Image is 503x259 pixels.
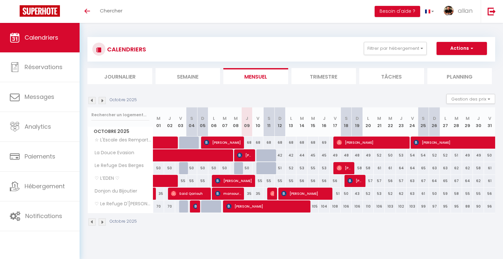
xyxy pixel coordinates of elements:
div: 50 [186,162,197,174]
abbr: J [400,115,402,121]
div: 63 [407,175,418,187]
div: 52 [374,149,385,161]
span: Calendriers [25,33,58,42]
th: 28 [451,107,462,137]
div: 56 [330,175,341,187]
span: Le Refuge Des Berges [89,162,145,169]
abbr: L [444,115,446,121]
th: 03 [175,107,186,137]
div: 49 [462,149,473,161]
span: Réservations [25,63,63,71]
div: 70 [164,200,175,213]
div: 97 [429,200,440,213]
span: ♡ L’EDEN ♡ [89,175,121,182]
div: 69 [319,137,330,149]
span: [PERSON_NAME] [337,162,351,174]
div: 68 [274,137,286,149]
div: 105 [307,200,319,213]
div: 65 [418,162,429,174]
div: 106 [352,200,363,213]
div: 35 [252,188,264,200]
img: logout [488,7,496,15]
li: Journalier [87,68,152,84]
th: 01 [153,107,164,137]
abbr: S [345,115,348,121]
li: Tâches [359,68,424,84]
div: 55 [274,175,286,187]
th: 22 [385,107,396,137]
div: 64 [429,175,440,187]
div: 55 [462,188,473,200]
span: mansouri slim [215,187,241,200]
span: [PERSON_NAME] [281,187,329,200]
th: 10 [252,107,264,137]
div: 50 [208,162,219,174]
span: Hébergement [25,182,65,190]
abbr: J [246,115,248,121]
div: 55 [252,175,264,187]
div: 48 [341,149,352,161]
div: 65 [440,175,451,187]
div: 45 [319,149,330,161]
th: 09 [241,107,252,137]
abbr: M [466,115,470,121]
span: [PERSON_NAME] [193,200,197,213]
li: Semaine [156,68,220,84]
abbr: M [300,115,304,121]
div: 104 [319,200,330,213]
abbr: M [234,115,238,121]
div: 99 [418,200,429,213]
div: 90 [473,200,484,213]
span: [PERSON_NAME] [215,175,252,187]
abbr: L [367,115,369,121]
abbr: L [290,115,292,121]
div: 58 [363,162,374,174]
div: 52 [363,188,374,200]
th: 27 [440,107,451,137]
div: 68 [252,137,264,149]
div: 70 [153,200,164,213]
div: 55 [286,175,297,187]
div: 61 [484,162,495,174]
div: 51 [330,188,341,200]
div: 56 [484,188,495,200]
th: 14 [296,107,307,137]
th: 17 [330,107,341,137]
div: 51 [274,162,286,174]
th: 15 [307,107,319,137]
abbr: L [213,115,215,121]
div: 62 [462,162,473,174]
div: 50 [153,162,164,174]
div: 62 [473,175,484,187]
button: Filtrer par hébergement [364,42,427,55]
button: Besoin d'aide ? [375,6,420,17]
span: ♡ Le Refuge D'[PERSON_NAME] ♡ [89,200,154,208]
div: 35 [241,188,252,200]
div: 45 [307,149,319,161]
abbr: D [278,115,282,121]
abbr: S [422,115,425,121]
div: 57 [396,175,407,187]
div: 49 [330,149,341,161]
div: 108 [330,200,341,213]
div: 50 [164,162,175,174]
li: Planning [427,68,492,84]
div: 67 [451,175,462,187]
div: 63 [429,162,440,174]
div: 103 [407,200,418,213]
span: [PERSON_NAME] [226,200,308,213]
div: 52 [440,149,451,161]
div: 68 [286,137,297,149]
span: allan [458,7,473,15]
div: 64 [396,162,407,174]
button: Actions [437,42,487,55]
div: 64 [407,162,418,174]
div: 61 [374,162,385,174]
span: Donjon du Bijoutier [89,188,139,195]
div: 50 [429,188,440,200]
th: 07 [219,107,231,137]
div: 62 [396,188,407,200]
abbr: J [168,115,171,121]
abbr: J [477,115,480,121]
div: 61 [385,162,396,174]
